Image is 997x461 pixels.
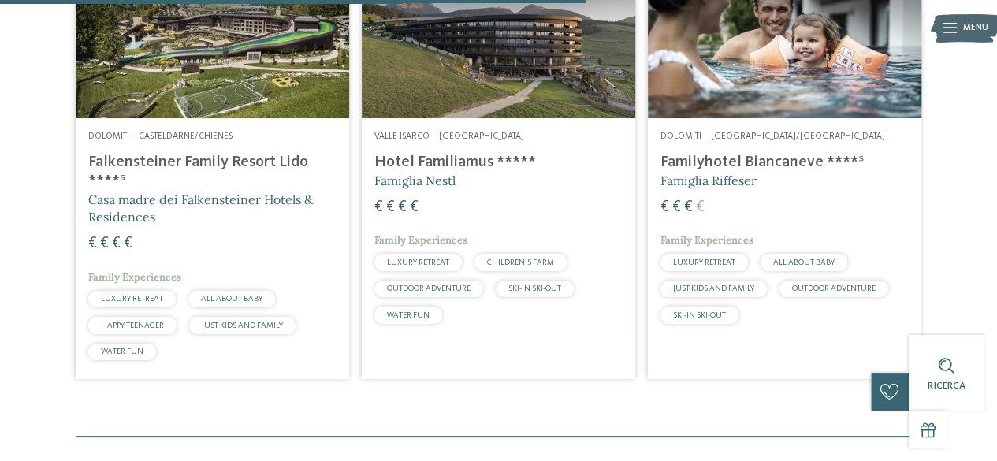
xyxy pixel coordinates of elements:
span: € [672,199,681,215]
span: JUST KIDS AND FAMILY [673,284,754,292]
span: Family Experiences [660,233,753,247]
span: CHILDREN’S FARM [487,258,554,266]
span: ALL ABOUT BABY [201,295,262,303]
span: € [88,236,97,251]
span: Valle Isarco – [GEOGRAPHIC_DATA] [374,132,524,141]
span: WATER FUN [101,348,143,355]
span: LUXURY RETREAT [387,258,449,266]
span: Dolomiti – [GEOGRAPHIC_DATA]/[GEOGRAPHIC_DATA] [660,132,885,141]
span: € [660,199,669,215]
span: LUXURY RETREAT [101,295,163,303]
span: Dolomiti – Casteldarne/Chienes [88,132,233,141]
span: € [386,199,395,215]
span: Family Experiences [88,270,181,284]
span: € [374,199,383,215]
h4: Familyhotel Biancaneve ****ˢ [660,153,909,172]
span: € [124,236,132,251]
span: OUTDOOR ADVENTURE [792,284,876,292]
h4: Falkensteiner Family Resort Lido ****ˢ [88,153,337,191]
span: OUTDOOR ADVENTURE [387,284,471,292]
span: € [100,236,109,251]
span: Famiglia Nestl [374,173,456,188]
span: Ricerca [928,381,965,391]
span: LUXURY RETREAT [673,258,735,266]
span: ALL ABOUT BABY [773,258,835,266]
span: WATER FUN [387,311,430,319]
span: SKI-IN SKI-OUT [508,284,561,292]
span: HAPPY TEENAGER [101,322,164,329]
span: € [410,199,419,215]
span: € [684,199,693,215]
span: € [398,199,407,215]
span: € [696,199,705,215]
span: € [112,236,121,251]
span: Famiglia Riffeser [660,173,757,188]
span: SKI-IN SKI-OUT [673,311,726,319]
span: Family Experiences [374,233,467,247]
span: JUST KIDS AND FAMILY [202,322,283,329]
span: Casa madre dei Falkensteiner Hotels & Residences [88,191,313,225]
